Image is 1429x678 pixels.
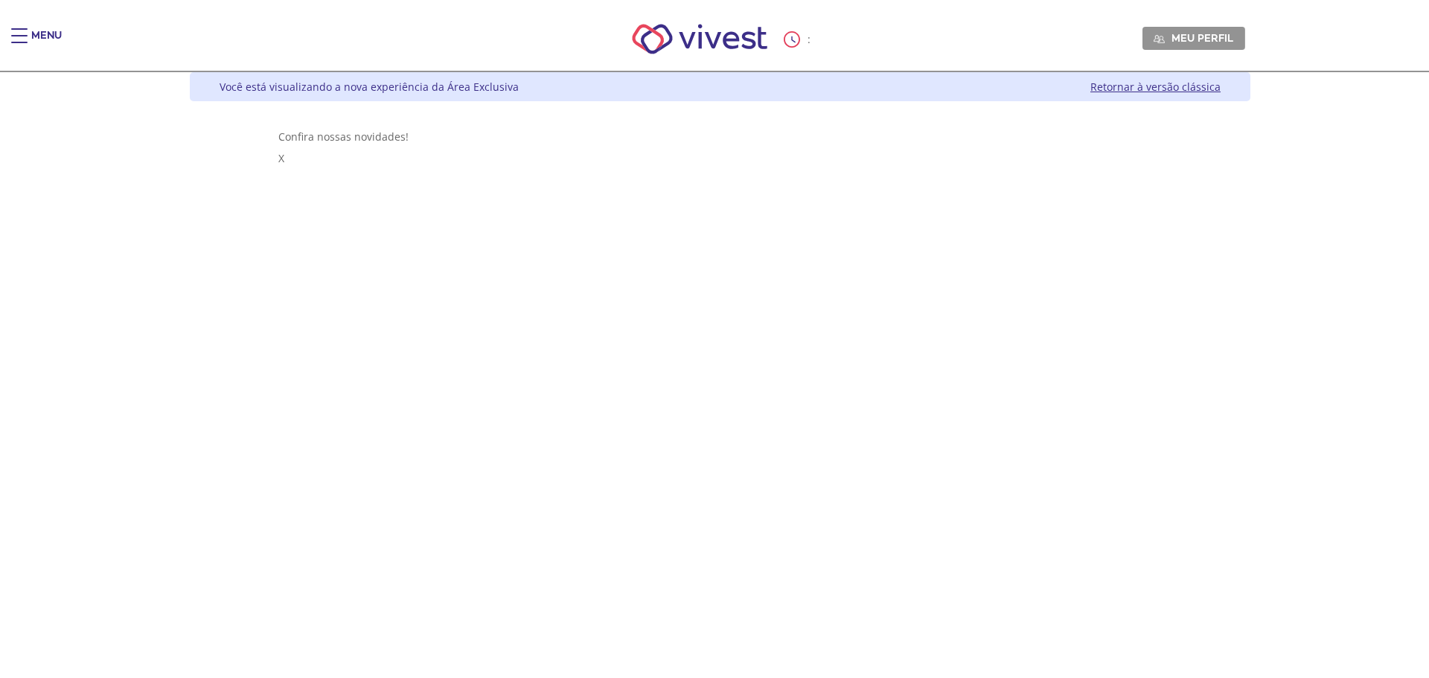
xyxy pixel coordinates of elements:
[1171,31,1233,45] span: Meu perfil
[278,129,1163,144] div: Confira nossas novidades!
[1090,80,1221,94] a: Retornar à versão clássica
[278,151,284,165] span: X
[1142,27,1245,49] a: Meu perfil
[616,7,784,71] img: Vivest
[220,80,519,94] div: Você está visualizando a nova experiência da Área Exclusiva
[1154,33,1165,45] img: Meu perfil
[179,72,1250,678] div: Vivest
[31,28,62,58] div: Menu
[784,31,813,48] div: :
